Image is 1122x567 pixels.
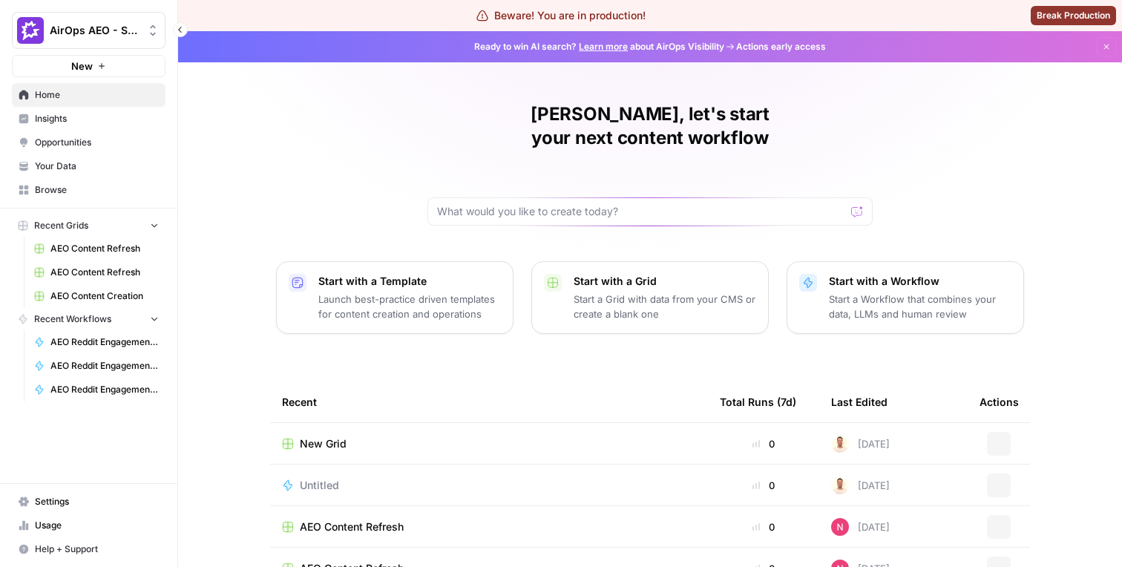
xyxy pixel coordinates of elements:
[50,359,159,373] span: AEO Reddit Engagement - Fork
[12,178,165,202] a: Browse
[12,55,165,77] button: New
[831,476,890,494] div: [DATE]
[27,260,165,284] a: AEO Content Refresh
[12,308,165,330] button: Recent Workflows
[282,478,696,493] a: Untitled
[35,519,159,532] span: Usage
[17,17,44,44] img: AirOps AEO - Single Brand (Gong) Logo
[282,381,696,422] div: Recent
[787,261,1024,334] button: Start with a WorkflowStart a Workflow that combines your data, LLMs and human review
[50,383,159,396] span: AEO Reddit Engagement - Fork
[71,59,93,73] span: New
[300,436,347,451] span: New Grid
[831,518,849,536] img: fopa3c0x52at9xxul9zbduzf8hu4
[27,378,165,402] a: AEO Reddit Engagement - Fork
[12,490,165,514] a: Settings
[579,41,628,52] a: Learn more
[12,537,165,561] button: Help + Support
[831,381,888,422] div: Last Edited
[50,266,159,279] span: AEO Content Refresh
[736,40,826,53] span: Actions early access
[35,495,159,508] span: Settings
[829,274,1011,289] p: Start with a Workflow
[35,112,159,125] span: Insights
[27,284,165,308] a: AEO Content Creation
[12,131,165,154] a: Opportunities
[27,237,165,260] a: AEO Content Refresh
[980,381,1019,422] div: Actions
[831,435,849,453] img: n02y6dxk2kpdk487jkjae1zkvp35
[50,23,140,38] span: AirOps AEO - Single Brand (Gong)
[720,381,796,422] div: Total Runs (7d)
[829,292,1011,321] p: Start a Workflow that combines your data, LLMs and human review
[574,292,756,321] p: Start a Grid with data from your CMS or create a blank one
[50,242,159,255] span: AEO Content Refresh
[27,354,165,378] a: AEO Reddit Engagement - Fork
[12,154,165,178] a: Your Data
[282,520,696,534] a: AEO Content Refresh
[318,274,501,289] p: Start with a Template
[720,478,807,493] div: 0
[831,435,890,453] div: [DATE]
[1031,6,1116,25] button: Break Production
[35,183,159,197] span: Browse
[318,292,501,321] p: Launch best-practice driven templates for content creation and operations
[427,102,873,150] h1: [PERSON_NAME], let's start your next content workflow
[1037,9,1110,22] span: Break Production
[276,261,514,334] button: Start with a TemplateLaunch best-practice driven templates for content creation and operations
[35,88,159,102] span: Home
[574,274,756,289] p: Start with a Grid
[720,520,807,534] div: 0
[35,160,159,173] span: Your Data
[12,214,165,237] button: Recent Grids
[35,543,159,556] span: Help + Support
[720,436,807,451] div: 0
[34,219,88,232] span: Recent Grids
[531,261,769,334] button: Start with a GridStart a Grid with data from your CMS or create a blank one
[27,330,165,354] a: AEO Reddit Engagement - Fork
[300,478,339,493] span: Untitled
[12,514,165,537] a: Usage
[474,40,724,53] span: Ready to win AI search? about AirOps Visibility
[476,8,646,23] div: Beware! You are in production!
[437,204,845,219] input: What would you like to create today?
[300,520,404,534] span: AEO Content Refresh
[50,335,159,349] span: AEO Reddit Engagement - Fork
[282,436,696,451] a: New Grid
[831,518,890,536] div: [DATE]
[831,476,849,494] img: n02y6dxk2kpdk487jkjae1zkvp35
[12,107,165,131] a: Insights
[50,289,159,303] span: AEO Content Creation
[34,312,111,326] span: Recent Workflows
[12,83,165,107] a: Home
[35,136,159,149] span: Opportunities
[12,12,165,49] button: Workspace: AirOps AEO - Single Brand (Gong)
